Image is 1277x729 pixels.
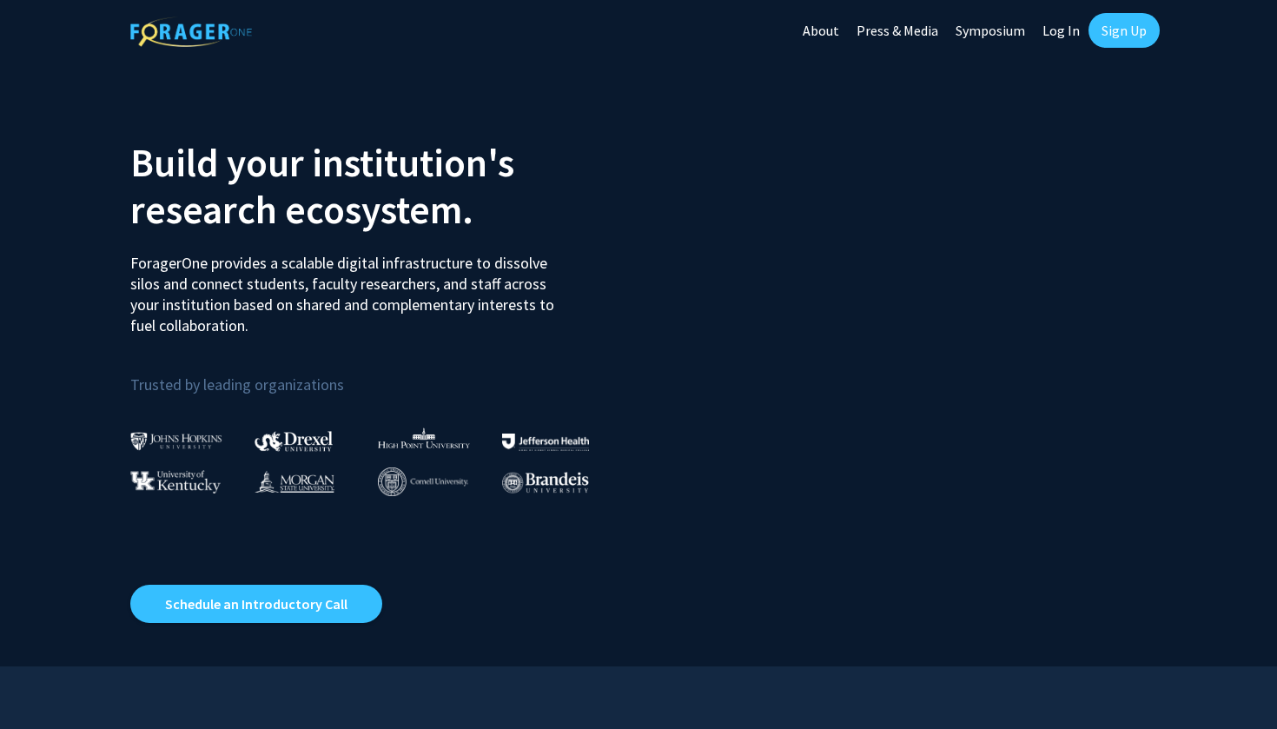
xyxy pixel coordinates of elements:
img: High Point University [378,427,470,448]
a: Sign Up [1088,13,1160,48]
img: Thomas Jefferson University [502,434,589,450]
p: ForagerOne provides a scalable digital infrastructure to dissolve silos and connect students, fac... [130,240,566,336]
img: ForagerOne Logo [130,17,252,47]
h2: Build your institution's research ecosystem. [130,139,625,233]
img: Cornell University [378,467,468,496]
img: Drexel University [255,431,333,451]
p: Trusted by leading organizations [130,350,625,398]
img: Morgan State University [255,470,334,493]
img: Johns Hopkins University [130,432,222,450]
a: Opens in a new tab [130,585,382,623]
img: University of Kentucky [130,470,221,494]
img: Brandeis University [502,472,589,494]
